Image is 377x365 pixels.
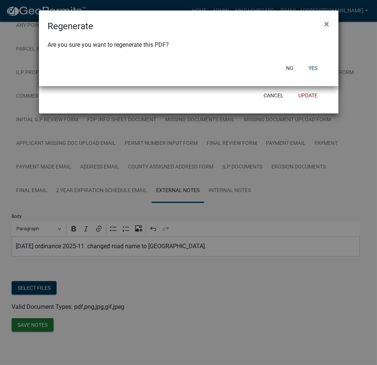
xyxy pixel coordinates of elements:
[48,19,94,33] h4: Regenerate
[39,33,338,58] div: Are you sure you want to regenerate this PDF?
[302,61,323,75] button: Yes
[280,61,300,75] button: No
[325,19,329,29] span: ×
[319,13,335,34] button: Close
